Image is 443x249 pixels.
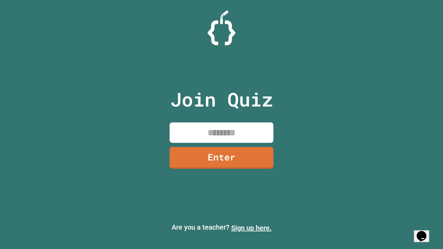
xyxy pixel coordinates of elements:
iframe: chat widget [414,221,436,242]
a: Sign up here. [231,224,272,232]
iframe: chat widget [386,191,436,221]
img: Logo.svg [208,10,235,45]
p: Join Quiz [170,85,273,114]
a: Enter [170,147,273,169]
p: Are you a teacher? [6,222,437,233]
